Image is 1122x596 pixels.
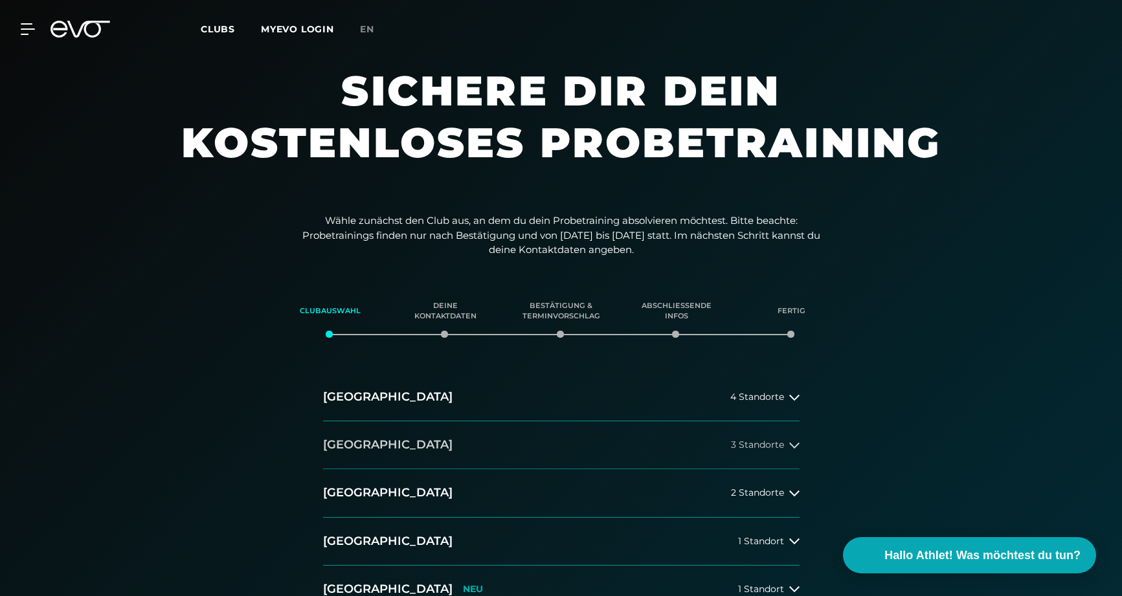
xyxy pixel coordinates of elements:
[731,488,784,498] span: 2 Standorte
[635,294,718,329] div: Abschließende Infos
[323,373,800,421] button: [GEOGRAPHIC_DATA]4 Standorte
[261,23,334,35] a: MYEVO LOGIN
[404,294,487,329] div: Deine Kontaktdaten
[323,421,800,469] button: [GEOGRAPHIC_DATA]3 Standorte
[884,547,1081,564] span: Hallo Athlet! Was möchtest du tun?
[360,23,374,35] span: en
[323,437,453,453] h2: [GEOGRAPHIC_DATA]
[323,469,800,517] button: [GEOGRAPHIC_DATA]2 Standorte
[731,440,784,450] span: 3 Standorte
[323,485,453,501] h2: [GEOGRAPHIC_DATA]
[519,294,602,329] div: Bestätigung & Terminvorschlag
[360,22,390,37] a: en
[201,23,261,35] a: Clubs
[323,518,800,566] button: [GEOGRAPHIC_DATA]1 Standort
[323,389,453,405] h2: [GEOGRAPHIC_DATA]
[738,536,784,546] span: 1 Standort
[302,214,820,258] p: Wähle zunächst den Club aus, an dem du dein Probetraining absolvieren möchtest. Bitte beachte: Pr...
[730,392,784,402] span: 4 Standorte
[173,65,950,194] h1: Sichere dir dein kostenloses Probetraining
[843,537,1096,573] button: Hallo Athlet! Was möchtest du tun?
[750,294,833,329] div: Fertig
[738,584,784,594] span: 1 Standort
[289,294,372,329] div: Clubauswahl
[201,23,235,35] span: Clubs
[463,584,483,595] p: NEU
[323,533,453,549] h2: [GEOGRAPHIC_DATA]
